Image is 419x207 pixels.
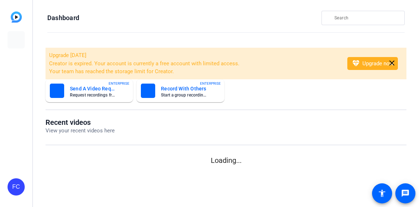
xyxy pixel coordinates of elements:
[46,118,115,127] h1: Recent videos
[200,81,221,86] span: ENTERPRISE
[49,67,338,76] li: Your team has reached the storage limit for Creator.
[46,79,133,102] button: Send A Video RequestRequest recordings from anyone, anywhereENTERPRISE
[161,84,208,93] mat-card-title: Record With Others
[378,189,386,198] mat-icon: accessibility
[161,93,208,97] mat-card-subtitle: Start a group recording session
[49,52,86,58] span: Upgrade [DATE]
[46,127,115,135] p: View your recent videos here
[11,11,22,23] img: blue-gradient.svg
[401,189,410,198] mat-icon: message
[8,178,25,196] div: FC
[47,14,79,22] h1: Dashboard
[352,59,360,68] mat-icon: diamond
[387,59,396,68] mat-icon: close
[49,60,338,68] li: Creator is expired. Your account is currently a free account with limited access.
[46,155,406,166] p: Loading...
[70,93,117,97] mat-card-subtitle: Request recordings from anyone, anywhere
[347,57,398,70] button: Upgrade now
[137,79,224,102] button: Record With OthersStart a group recording sessionENTERPRISE
[334,14,399,22] input: Search
[109,81,129,86] span: ENTERPRISE
[70,84,117,93] mat-card-title: Send A Video Request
